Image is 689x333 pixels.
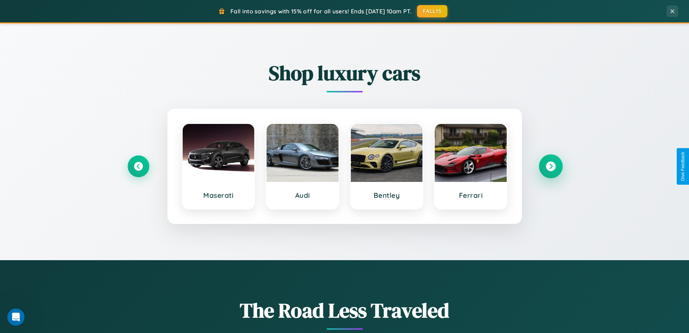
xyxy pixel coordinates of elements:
h3: Ferrari [442,191,499,200]
h3: Bentley [358,191,416,200]
button: FALL15 [417,5,447,17]
div: Give Feedback [680,152,685,181]
h1: The Road Less Traveled [128,296,562,324]
span: Fall into savings with 15% off for all users! Ends [DATE] 10am PT. [230,8,412,15]
iframe: Intercom live chat [7,308,25,326]
h3: Maserati [190,191,247,200]
h3: Audi [274,191,331,200]
h2: Shop luxury cars [128,59,562,87]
